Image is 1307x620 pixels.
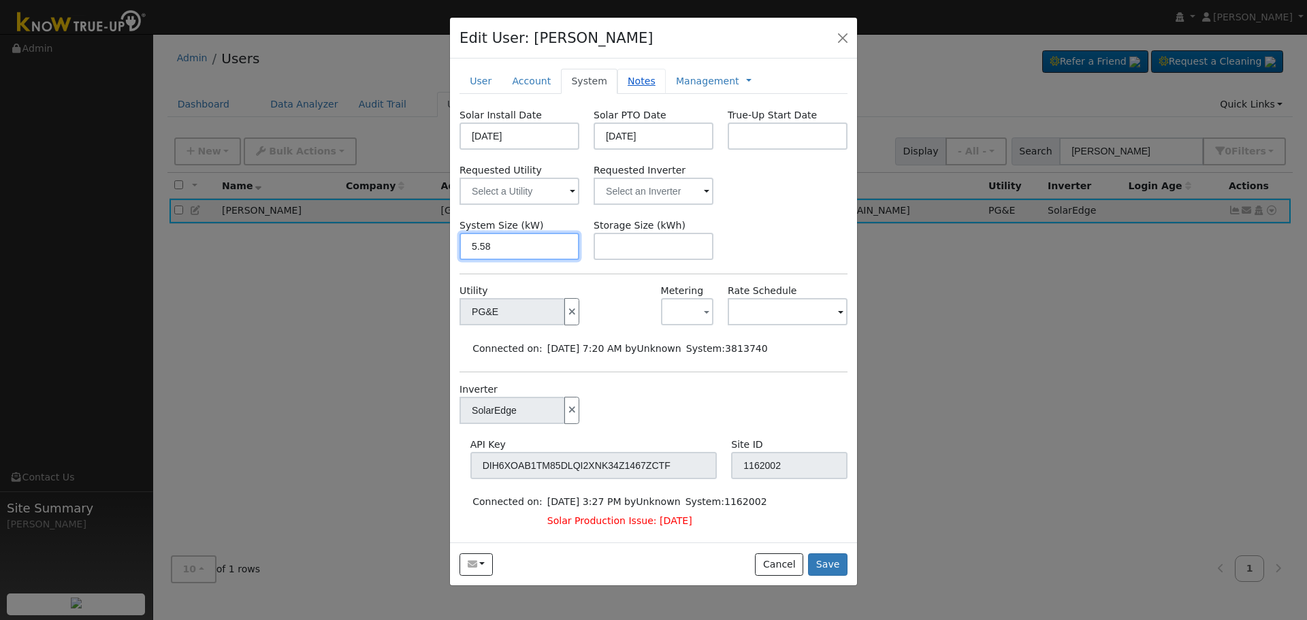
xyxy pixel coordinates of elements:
[459,69,502,94] a: User
[617,69,666,94] a: Notes
[459,108,542,123] label: Solar Install Date
[459,382,498,397] label: Inverter
[545,493,683,512] td: [DATE] 3:27 PM by
[564,298,579,325] button: Disconnect Utility
[594,178,713,205] input: Select an Inverter
[594,163,713,178] label: Requested Inverter
[564,397,579,424] button: Disconnect Solar
[459,218,543,233] label: System Size (kW)
[470,493,545,512] td: Connected on:
[725,343,768,354] span: 3813740
[459,163,579,178] label: Requested Utility
[459,298,565,325] input: Select a Utility
[755,553,803,576] button: Cancel
[594,108,666,123] label: Solar PTO Date
[459,397,565,424] input: Select an Inverter
[459,553,493,576] button: sherrylutes48@gmail.com
[676,74,739,88] a: Management
[547,515,692,526] span: Solar Production Issue: [DATE]
[502,69,561,94] a: Account
[731,438,763,452] label: Site ID
[470,438,506,452] label: API Key
[724,496,767,507] span: 1162002
[561,69,617,94] a: System
[808,553,848,576] button: Save
[594,218,685,233] label: Storage Size (kWh)
[728,284,796,298] label: H2ETOUCN
[459,178,579,205] input: Select a Utility
[661,284,704,298] label: Metering
[470,339,545,358] td: Connected on:
[459,27,653,49] h4: Edit User: [PERSON_NAME]
[636,343,681,354] span: Unknown
[683,493,769,512] td: System:
[545,339,683,358] td: [DATE] 7:20 AM by
[728,108,817,123] label: True-Up Start Date
[683,339,770,358] td: System:
[459,284,487,298] label: Utility
[636,496,680,507] span: Unknown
